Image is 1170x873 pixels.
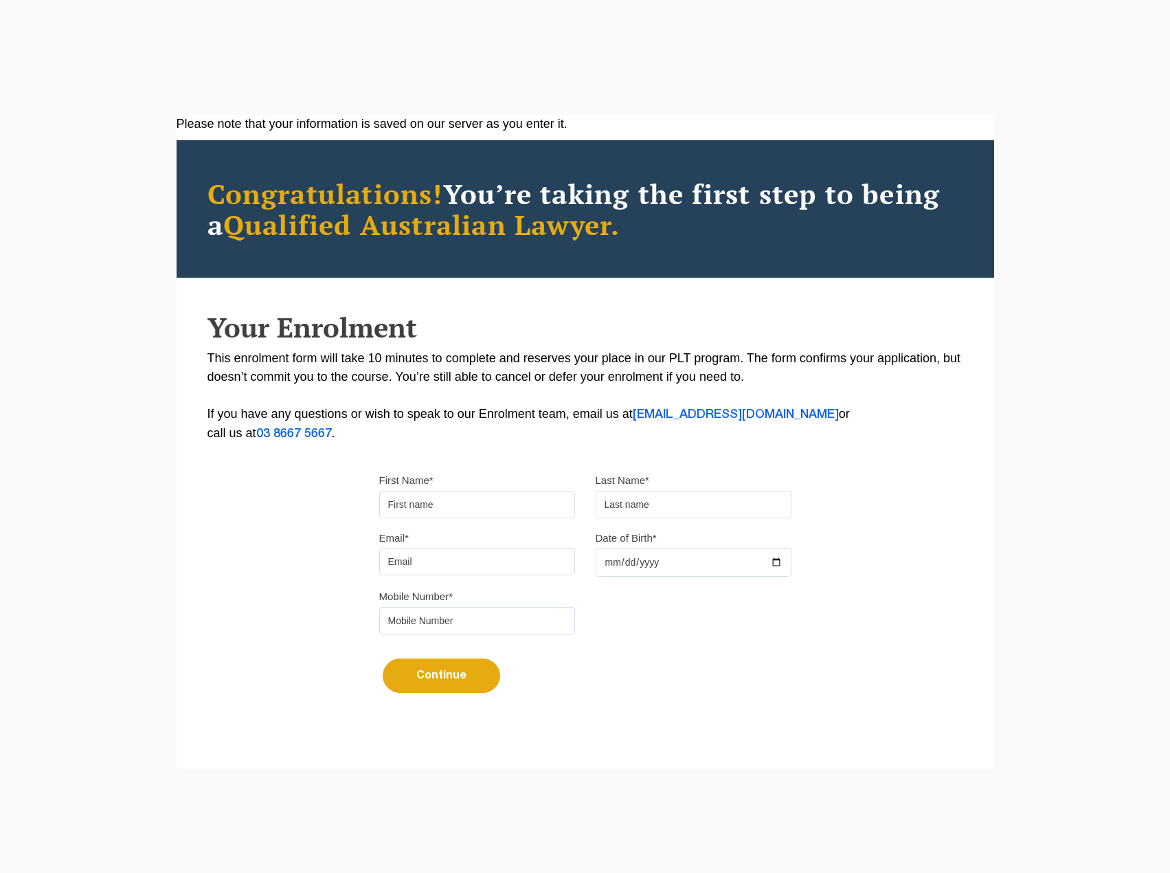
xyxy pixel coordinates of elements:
label: Mobile Number* [379,590,453,604]
a: [EMAIL_ADDRESS][DOMAIN_NAME] [633,409,839,420]
p: This enrolment form will take 10 minutes to complete and reserves your place in our PLT program. ... [207,349,963,443]
input: First name [379,491,575,518]
input: Mobile Number [379,607,575,634]
h2: You’re taking the first step to being a [207,178,963,240]
span: Congratulations! [207,175,443,212]
button: Continue [383,659,500,693]
h2: Your Enrolment [207,312,963,342]
a: 03 8667 5667 [256,428,332,439]
input: Last name [596,491,791,518]
label: Last Name* [596,474,649,487]
div: Please note that your information is saved on our server as you enter it. [177,115,994,133]
label: First Name* [379,474,434,487]
input: Email [379,548,575,575]
label: Date of Birth* [596,531,657,545]
span: Qualified Australian Lawyer. [223,206,620,243]
label: Email* [379,531,409,545]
